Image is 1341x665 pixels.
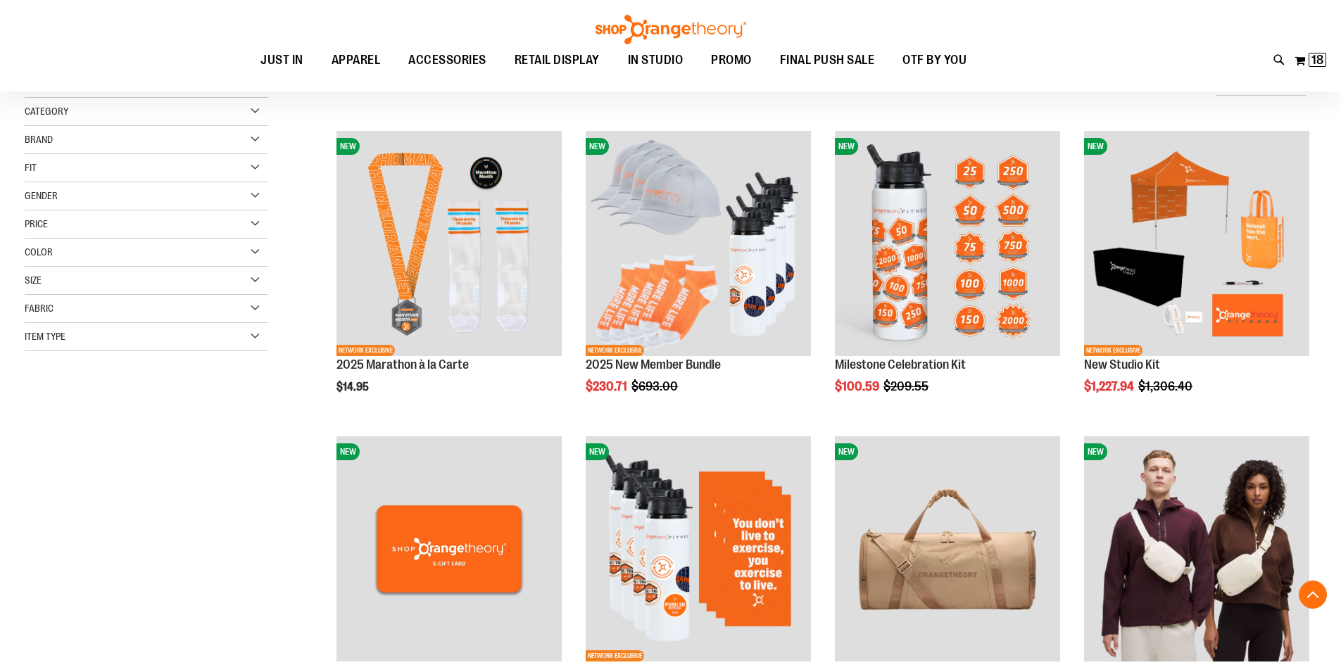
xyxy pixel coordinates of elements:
[25,218,48,229] span: Price
[25,162,37,173] span: Fit
[586,345,644,356] span: NETWORK EXCLUSIVE
[835,138,858,155] span: NEW
[1311,53,1323,67] span: 18
[586,443,609,460] span: NEW
[835,379,881,393] span: $100.59
[593,15,748,44] img: Shop Orangetheory
[336,138,360,155] span: NEW
[1084,357,1160,372] a: New Studio Kit
[1084,131,1309,358] a: New Studio KitNEWNETWORK EXCLUSIVE
[336,131,562,358] a: 2025 Marathon à la CarteNEWNETWORK EXCLUSIVE
[586,650,644,661] span: NETWORK EXCLUSIVE
[835,443,858,460] span: NEW
[780,44,875,76] span: FINAL PUSH SALE
[336,443,360,460] span: NEW
[336,436,562,661] img: E-GIFT CARD (Valid ONLY for ShopOrangetheory.com)
[631,379,680,393] span: $693.00
[586,436,811,661] img: 2025 New Member Bundle
[1077,124,1316,429] div: product
[883,379,931,393] span: $209.55
[336,381,371,393] span: $14.95
[586,131,811,358] a: 2025 New Member BundleNEWNETWORK EXCLUSIVE
[329,124,569,429] div: product
[336,345,395,356] span: NETWORK EXCLUSIVE
[1084,436,1309,664] a: lululemon Everywhere Belt Bag - LargeNEW
[336,357,469,372] a: 2025 Marathon à la Carte
[25,190,58,201] span: Gender
[835,357,966,372] a: Milestone Celebration Kit
[336,436,562,664] a: E-GIFT CARD (Valid ONLY for ShopOrangetheory.com)NEW
[586,379,629,393] span: $230.71
[336,131,562,356] img: 2025 Marathon à la Carte
[835,436,1060,661] img: Nike Duffel Bag
[828,124,1067,429] div: product
[408,44,486,76] span: ACCESSORIES
[25,134,53,145] span: Brand
[25,106,68,117] span: Category
[25,246,53,258] span: Color
[332,44,381,76] span: APPAREL
[1299,581,1327,609] button: Back To Top
[835,436,1060,664] a: Nike Duffel BagNEW
[1084,436,1309,661] img: lululemon Everywhere Belt Bag - Large
[579,124,818,429] div: product
[1084,443,1107,460] span: NEW
[25,274,42,286] span: Size
[835,131,1060,356] img: Milestone Celebration Kit
[586,138,609,155] span: NEW
[586,436,811,664] a: 2025 New Member BundleNEWNETWORK EXCLUSIVE
[1138,379,1195,393] span: $1,306.40
[515,44,600,76] span: RETAIL DISPLAY
[1084,131,1309,356] img: New Studio Kit
[25,303,53,314] span: Fabric
[1084,379,1136,393] span: $1,227.94
[260,44,303,76] span: JUST IN
[1084,345,1142,356] span: NETWORK EXCLUSIVE
[711,44,752,76] span: PROMO
[835,131,1060,358] a: Milestone Celebration KitNEW
[586,357,721,372] a: 2025 New Member Bundle
[902,44,967,76] span: OTF BY YOU
[586,131,811,356] img: 2025 New Member Bundle
[628,44,684,76] span: IN STUDIO
[25,331,65,342] span: Item Type
[1084,138,1107,155] span: NEW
